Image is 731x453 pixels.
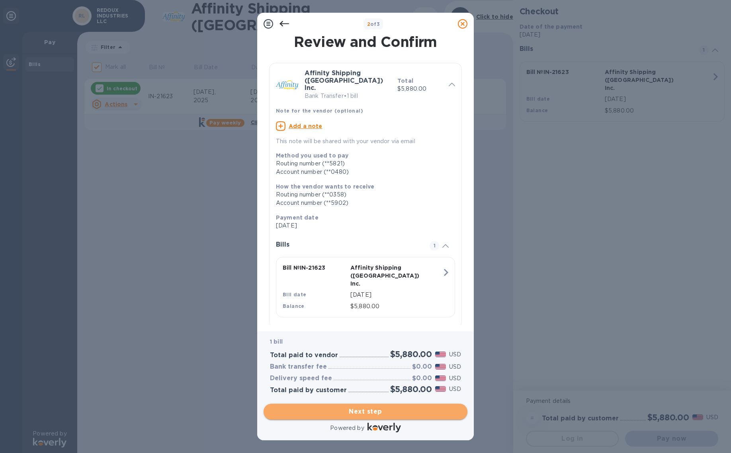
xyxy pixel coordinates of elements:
p: [DATE] [350,291,442,299]
p: $5,880.00 [350,302,442,311]
u: Add a note [289,123,322,129]
img: USD [435,375,446,381]
img: Logo [367,423,401,432]
span: 1 [430,241,439,251]
b: Payment date [276,214,319,221]
div: Account number (**5902) [276,199,449,207]
span: 2 [367,21,370,27]
div: Affinity Shipping ([GEOGRAPHIC_DATA]) Inc.Bank Transfer•1 billTotal$5,880.00Note for the vendor (... [276,70,455,146]
b: of 3 [367,21,380,27]
b: Method you used to pay [276,152,348,159]
p: Bill № IN-21623 [283,264,347,272]
h3: Total paid by customer [270,387,347,394]
p: USD [449,385,461,393]
img: USD [435,386,446,392]
h2: $5,880.00 [390,349,432,359]
b: Note for the vendor (optional) [276,108,363,114]
img: USD [435,352,446,357]
h2: $5,880.00 [390,384,432,394]
b: How the vendor wants to receive [276,183,375,190]
b: Balance [283,303,305,309]
p: This note will be shared with your vendor via email [276,137,455,146]
h3: Total paid to vendor [270,352,338,359]
img: USD [435,364,446,369]
p: $5,880.00 [397,85,442,93]
button: Next step [264,404,467,420]
span: Next step [270,407,461,416]
h1: Review and Confirm [268,33,463,50]
b: Affinity Shipping ([GEOGRAPHIC_DATA]) Inc. [305,69,383,91]
p: [DATE] [276,222,449,230]
b: Total [397,78,413,84]
button: Bill №IN-21623Affinity Shipping ([GEOGRAPHIC_DATA]) Inc.Bill date[DATE]Balance$5,880.00 [276,257,455,317]
h3: Bank transfer fee [270,363,327,371]
h3: $0.00 [412,375,432,382]
h3: Delivery speed fee [270,375,332,382]
p: USD [449,363,461,371]
p: USD [449,350,461,359]
b: 1 bill [270,338,283,345]
b: Bill date [283,292,307,297]
div: Account number (**0480) [276,168,449,176]
div: Routing number (**0358) [276,191,449,199]
p: USD [449,374,461,383]
p: Affinity Shipping ([GEOGRAPHIC_DATA]) Inc. [350,264,415,288]
h3: $0.00 [412,363,432,371]
div: Routing number (**5821) [276,159,449,168]
h3: Bills [276,241,420,249]
p: Powered by [330,424,364,432]
p: Bank Transfer • 1 bill [305,92,391,100]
